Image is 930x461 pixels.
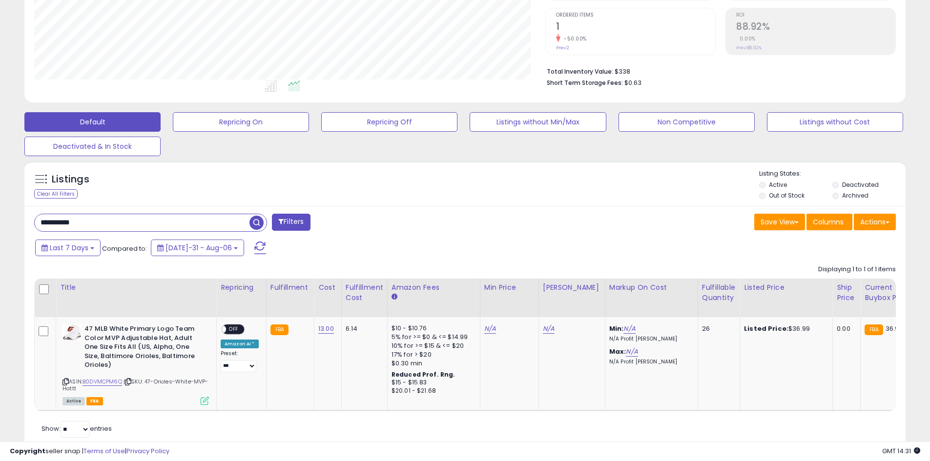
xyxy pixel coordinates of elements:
[736,21,895,34] h2: 88.92%
[346,324,380,333] div: 6.14
[882,446,920,456] span: 2025-08-14 14:31 GMT
[560,35,587,42] small: -50.00%
[806,214,852,230] button: Columns
[626,347,638,357] a: N/A
[470,112,606,132] button: Listings without Min/Max
[624,78,641,87] span: $0.63
[754,214,805,230] button: Save View
[865,282,915,303] div: Current Buybox Price
[837,324,853,333] div: 0.00
[151,240,244,256] button: [DATE]-31 - Aug-06
[392,379,473,387] div: $15 - $15.83
[619,112,755,132] button: Non Competitive
[484,282,535,293] div: Min Price
[556,45,569,51] small: Prev: 2
[702,324,732,333] div: 26
[547,79,623,87] b: Short Term Storage Fees:
[842,191,868,200] label: Archived
[736,35,756,42] small: 0.00%
[854,214,896,230] button: Actions
[102,244,147,253] span: Compared to:
[769,191,805,200] label: Out of Stock
[744,282,828,293] div: Listed Price
[392,324,473,333] div: $10 - $10.76
[623,324,635,334] a: N/A
[556,13,715,18] span: Ordered Items
[837,282,856,303] div: Ship Price
[392,370,455,379] b: Reduced Prof. Rng.
[62,324,209,404] div: ASIN:
[543,282,601,293] div: [PERSON_NAME]
[392,387,473,395] div: $20.01 - $21.68
[744,324,825,333] div: $36.99
[392,341,473,350] div: 10% for >= $15 & <= $20
[744,324,788,333] b: Listed Price:
[86,397,103,405] span: FBA
[609,282,694,293] div: Markup on Cost
[221,340,259,348] div: Amazon AI *
[346,282,383,303] div: Fulfillment Cost
[270,282,310,293] div: Fulfillment
[556,21,715,34] h2: 1
[173,112,309,132] button: Repricing On
[392,333,473,341] div: 5% for >= $0 & <= $14.99
[221,350,259,372] div: Preset:
[52,173,89,186] h5: Listings
[321,112,457,132] button: Repricing Off
[842,180,879,189] label: Deactivated
[10,446,45,456] strong: Copyright
[767,112,903,132] button: Listings without Cost
[609,347,626,356] b: Max:
[392,359,473,368] div: $0.30 min
[769,180,787,189] label: Active
[84,324,203,372] b: 47 MLB White Primary Logo Team Color MVP Adjustable Hat, Adult One Size Fits All (US, Alpha, One ...
[221,282,262,293] div: Repricing
[818,265,896,274] div: Displaying 1 to 1 of 1 items
[865,324,883,335] small: FBA
[62,324,82,341] img: 41uu+WiSq5L._SL40_.jpg
[62,397,85,405] span: All listings currently available for purchase on Amazon
[392,350,473,359] div: 17% for > $20
[736,45,762,51] small: Prev: 88.92%
[62,378,208,392] span: | SKU: 47-Orioles-White-MVP-Hattt
[609,359,690,365] p: N/A Profit [PERSON_NAME]
[60,282,212,293] div: Title
[24,137,161,156] button: Deactivated & In Stock
[83,446,125,456] a: Terms of Use
[609,336,690,342] p: N/A Profit [PERSON_NAME]
[813,217,844,227] span: Columns
[226,325,242,334] span: OFF
[24,112,161,132] button: Default
[272,214,310,231] button: Filters
[270,324,289,335] small: FBA
[759,169,906,179] p: Listing States:
[547,65,889,77] li: $338
[50,243,88,253] span: Last 7 Days
[318,282,337,293] div: Cost
[702,282,736,303] div: Fulfillable Quantity
[35,240,101,256] button: Last 7 Days
[126,446,169,456] a: Privacy Policy
[547,67,613,76] b: Total Inventory Value:
[392,293,397,301] small: Amazon Fees.
[41,424,112,433] span: Show: entries
[318,324,334,334] a: 13.00
[165,243,232,253] span: [DATE]-31 - Aug-06
[392,282,476,293] div: Amazon Fees
[34,189,78,199] div: Clear All Filters
[10,447,169,456] div: seller snap | |
[886,324,903,333] span: 36.99
[484,324,496,334] a: N/A
[83,378,122,386] a: B0DVMCPM6Q
[736,13,895,18] span: ROI
[609,324,624,333] b: Min:
[543,324,555,334] a: N/A
[605,279,698,317] th: The percentage added to the cost of goods (COGS) that forms the calculator for Min & Max prices.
